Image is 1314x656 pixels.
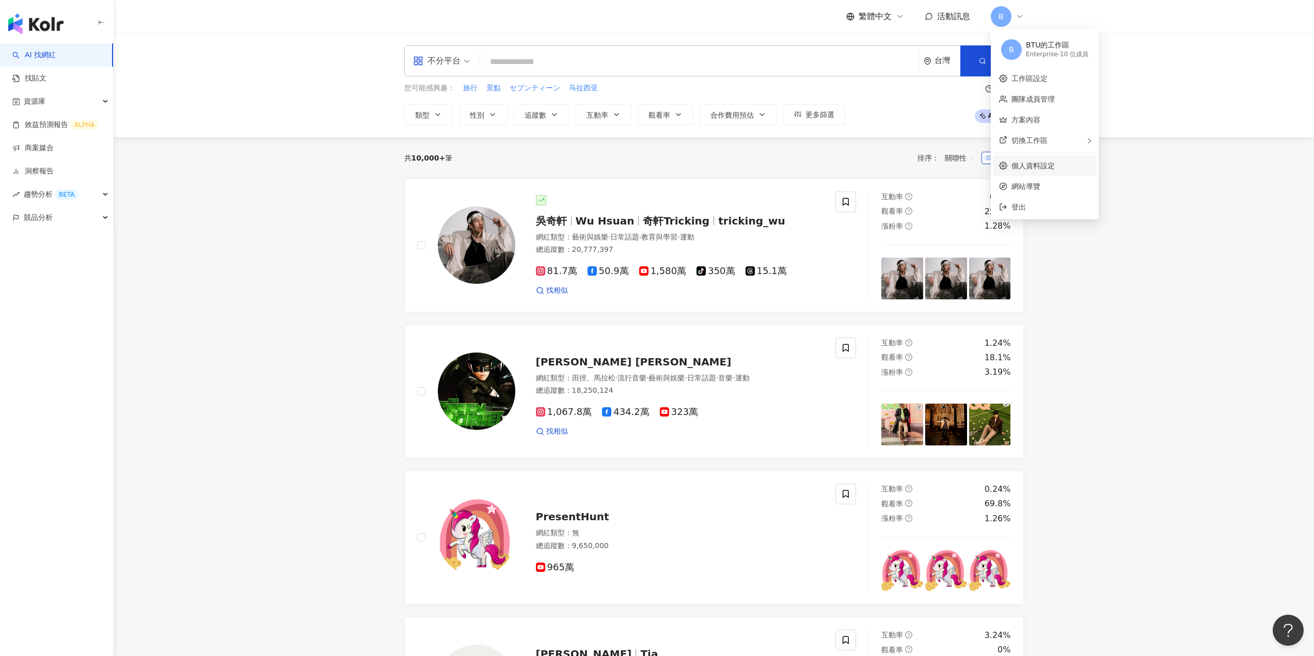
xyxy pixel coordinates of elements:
a: searchAI 找網紅 [12,50,56,60]
span: [PERSON_NAME] [PERSON_NAME] [536,356,732,368]
div: 不分平台 [413,53,461,69]
span: PresentHunt [536,510,609,523]
span: 景點 [486,83,501,93]
span: 1,580萬 [639,266,687,277]
div: 排序： [917,150,981,166]
span: 流行音樂 [618,374,646,382]
span: question-circle [986,85,993,92]
span: 找相似 [546,426,568,437]
span: 马拉西亚 [569,83,598,93]
span: 競品分析 [24,206,53,229]
span: question-circle [905,369,912,376]
span: 81.7萬 [536,266,577,277]
button: セブンティーン [509,83,561,94]
div: BETA [55,189,78,200]
span: question-circle [905,485,912,492]
span: question-circle [905,646,912,653]
span: question-circle [905,515,912,522]
span: 繁體中文 [859,11,892,22]
span: 搜尋 [990,57,1005,65]
a: 效益預測報告ALPHA [12,120,99,130]
img: post-image [881,404,923,445]
a: 個人資料設定 [1011,162,1055,170]
span: · [646,374,648,382]
span: appstore [413,56,423,66]
div: 25.3% [985,206,1011,217]
button: 類型 [404,104,453,125]
a: 找相似 [536,426,568,437]
img: post-image [925,258,967,299]
span: · [639,233,641,241]
span: rise [12,191,20,198]
span: 教育與學習 [641,233,677,241]
div: 0.24% [985,484,1011,495]
a: 找貼文 [12,73,46,84]
span: question-circle [905,631,912,638]
button: 互動率 [576,104,631,125]
span: question-circle [905,500,912,507]
span: 旅行 [463,83,478,93]
span: · [733,374,735,382]
div: BTU的工作區 [1026,40,1088,51]
span: 更多篩選 [805,110,834,119]
div: 0.3% [990,191,1011,203]
div: 網紅類型 ： [536,373,824,383]
span: 觀看率 [881,207,903,215]
img: post-image [969,258,1011,299]
span: 互動率 [881,485,903,493]
div: Enterprise - 10 位成員 [1026,50,1088,59]
span: 您可能感興趣： [404,83,455,93]
span: 網站導覽 [1011,181,1090,192]
span: 互動率 [587,111,608,119]
span: 323萬 [660,407,698,418]
div: 1.28% [985,220,1011,232]
button: 搜尋 [960,45,1023,76]
img: post-image [925,550,967,591]
span: · [615,374,618,382]
span: question-circle [905,207,912,215]
img: KOL Avatar [438,353,515,430]
span: 1,067.8萬 [536,407,592,418]
span: 田徑、馬拉松 [572,374,615,382]
div: 69.8% [985,498,1011,509]
span: 觀看率 [881,353,903,361]
div: 1.26% [985,513,1011,524]
span: 漲粉率 [881,368,903,376]
div: 總追蹤數 ： 18,250,124 [536,386,824,396]
div: 共 筆 [404,154,453,162]
span: 日常話題 [687,374,716,382]
img: logo [8,13,64,34]
span: 350萬 [696,266,735,277]
span: 15.1萬 [746,266,787,277]
div: 總追蹤數 ： 20,777,397 [536,245,824,255]
button: 觀看率 [638,104,693,125]
span: 藝術與娛樂 [572,233,608,241]
span: 找相似 [546,285,568,296]
img: post-image [881,258,923,299]
iframe: Help Scout Beacon - Open [1273,615,1304,646]
span: · [608,233,610,241]
span: question-circle [905,339,912,346]
button: 旅行 [463,83,478,94]
span: environment [924,57,931,65]
span: 互動率 [881,631,903,639]
a: 商案媒合 [12,143,54,153]
a: KOL Avatar吳奇軒Wu Hsuan奇軒Trickingtricking_wu網紅類型：藝術與娛樂·日常話題·教育與學習·運動總追蹤數：20,777,39781.7萬50.9萬1,580萬... [404,179,1024,312]
span: question-circle [905,193,912,200]
span: 965萬 [536,562,574,573]
button: 更多篩選 [783,104,845,125]
a: 洞察報告 [12,166,54,177]
span: 漲粉率 [881,222,903,230]
img: post-image [925,404,967,445]
div: 網紅類型 ： [536,232,824,243]
div: 3.24% [985,630,1011,641]
span: Wu Hsuan [576,215,635,227]
a: 團隊成員管理 [1011,95,1055,103]
span: 互動率 [881,193,903,201]
span: 趨勢分析 [24,183,78,206]
span: · [716,374,718,382]
span: 觀看率 [881,646,903,654]
span: 類型 [415,111,430,119]
a: 工作區設定 [1011,74,1048,83]
span: 10,000+ [411,154,446,162]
